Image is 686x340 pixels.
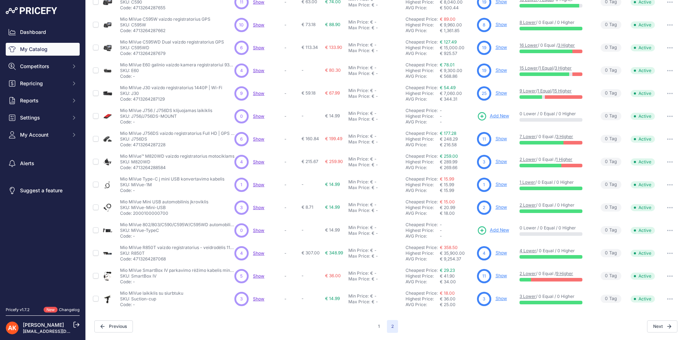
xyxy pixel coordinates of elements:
span: € 133.90 [325,45,342,50]
p: Code: - [120,73,234,79]
p: Code: - [120,188,224,193]
a: Add New [477,111,509,121]
span: Tag [601,89,621,97]
p: Mio MiVue J756 / J756DS klijuojamas laikiklis [120,108,212,113]
div: - [374,71,378,76]
a: Add New [477,225,509,235]
span: 0 [605,113,608,120]
div: € [372,71,374,76]
a: 15 Lower [520,65,538,71]
a: Show [253,250,264,256]
div: AVG Price: [406,165,440,171]
span: € 259.90 [325,159,343,164]
p: - [284,113,299,119]
a: 1 Lower [520,179,535,185]
span: 25 [482,90,487,97]
span: Show [253,182,264,187]
button: Repricing [6,77,80,90]
div: - [373,65,377,71]
a: 9 Higher [556,271,573,276]
span: - [302,67,304,73]
div: - [374,116,378,122]
a: 3 Higher [558,42,575,48]
div: € 216.58 [440,142,474,148]
p: - [284,68,299,73]
button: Go to page 1 [374,320,384,333]
p: Code: - [120,119,212,125]
a: € 177.28 [440,131,456,136]
div: € 269.66 [440,165,474,171]
span: 11 [482,136,486,142]
div: Min Price: [348,133,369,139]
p: / 0 Equal / [520,42,591,48]
span: 6 [240,136,243,142]
p: SKU: M820WD [120,159,234,165]
span: Active [631,90,655,97]
a: Changelog [59,307,80,312]
span: - [440,113,442,119]
a: 4 Lower [520,248,536,253]
span: Add New [490,227,509,234]
span: 0 [605,21,608,28]
div: Highest Price: [406,113,440,119]
span: 8 [483,22,485,28]
a: Show [496,159,507,164]
span: Active [631,44,655,51]
div: Min Price: [348,42,369,48]
div: AVG Price: [406,142,440,148]
a: Show [253,159,264,164]
div: Highest Price: [406,136,440,142]
span: Competitors [20,63,67,70]
span: 4 [240,67,243,74]
button: My Account [6,128,80,141]
div: € 344.31 [440,96,474,102]
nav: Sidebar [6,26,80,298]
a: 2 Lower [520,271,536,276]
span: 1 [240,182,242,188]
div: € [370,111,373,116]
span: 6 [240,45,243,51]
p: SKU: J756DS [120,136,234,142]
div: Max Price: [348,25,370,31]
span: Show [253,113,264,119]
a: Show [496,22,507,27]
div: € [370,88,373,93]
span: Tag [601,66,621,75]
div: Min Price: [348,156,369,162]
img: Pricefy Logo [6,7,57,14]
a: Dashboard [6,26,80,39]
p: SKU: J756/J756DS-MOUNT [120,113,212,119]
a: Cheapest Price: [406,62,438,67]
a: Cheapest Price: [406,131,438,136]
span: 0 [240,113,243,120]
a: Cheapest Price: [406,85,438,90]
p: SKU: C595WD [120,45,224,51]
span: € 9,960.00 [440,22,462,27]
p: - [284,159,299,165]
p: Mio MiVue™ M820WD vaizdo registratorius motociklams [120,153,234,159]
a: 1 Equal [537,88,551,93]
span: € 80.30 [325,67,341,73]
div: - [373,133,377,139]
a: Show [253,296,264,301]
span: Repricing [20,80,67,87]
div: Highest Price: [406,182,440,188]
div: - [374,162,378,168]
a: € 18.00 [440,290,455,296]
div: € [370,156,373,162]
a: 3 Higher [555,65,572,71]
span: Show [253,91,264,96]
div: € [370,19,373,25]
div: Min Price: [348,19,369,25]
a: 1 Equal [539,65,553,71]
a: € 15.99 [440,176,454,182]
a: Cheapest Price: [406,222,438,227]
div: Max Price: [348,2,370,8]
div: - [374,139,378,145]
span: € 59.18 [302,90,315,96]
div: Highest Price: [406,159,440,165]
a: 3 Higher [556,134,573,139]
span: Active [631,158,655,166]
a: Cheapest Price: [406,245,438,250]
